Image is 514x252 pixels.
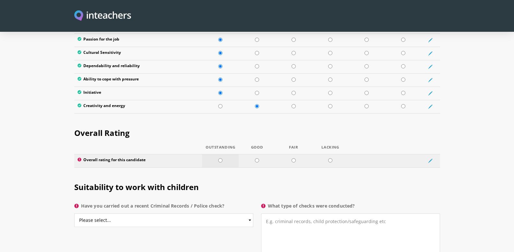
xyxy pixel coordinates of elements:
[239,145,275,154] th: Good
[74,202,253,214] label: Have you carried out a recent Criminal Records / Police check?
[275,145,312,154] th: Fair
[74,10,131,22] a: Visit this site's homepage
[78,37,199,43] label: Passion for the job
[78,103,199,110] label: Creativity and energy
[312,145,349,154] th: Lacking
[261,202,440,214] label: What type of checks were conducted?
[74,182,199,192] span: Suitability to work with children
[78,77,199,83] label: Ability to cope with pressure
[74,127,130,138] span: Overall Rating
[78,90,199,97] label: Initiative
[78,50,199,57] label: Cultural Sensitivity
[74,10,131,22] img: Inteachers
[202,145,239,154] th: Outstanding
[78,158,199,164] label: Overall rating for this candidate
[78,64,199,70] label: Dependability and reliability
